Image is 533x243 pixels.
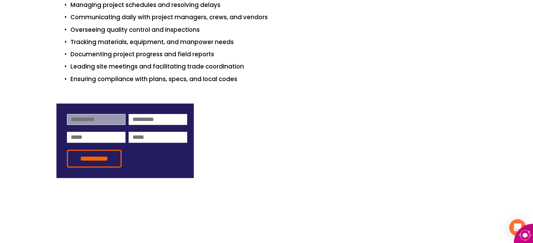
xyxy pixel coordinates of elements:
div: Open Intercom Messenger [509,219,526,236]
p: Communicating daily with project managers, crews, and vendors [70,13,477,22]
p: Ensuring compliance with plans, specs, and local codes [70,74,477,84]
p: Documenting project progress and field reports [70,50,477,59]
p: Overseeing quality control and inspections [70,25,477,35]
p: Tracking materials, equipment, and manpower needs [70,37,477,47]
p: Managing project schedules and resolving delays [70,0,477,10]
p: Leading site meetings and facilitating trade coordination [70,62,477,71]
